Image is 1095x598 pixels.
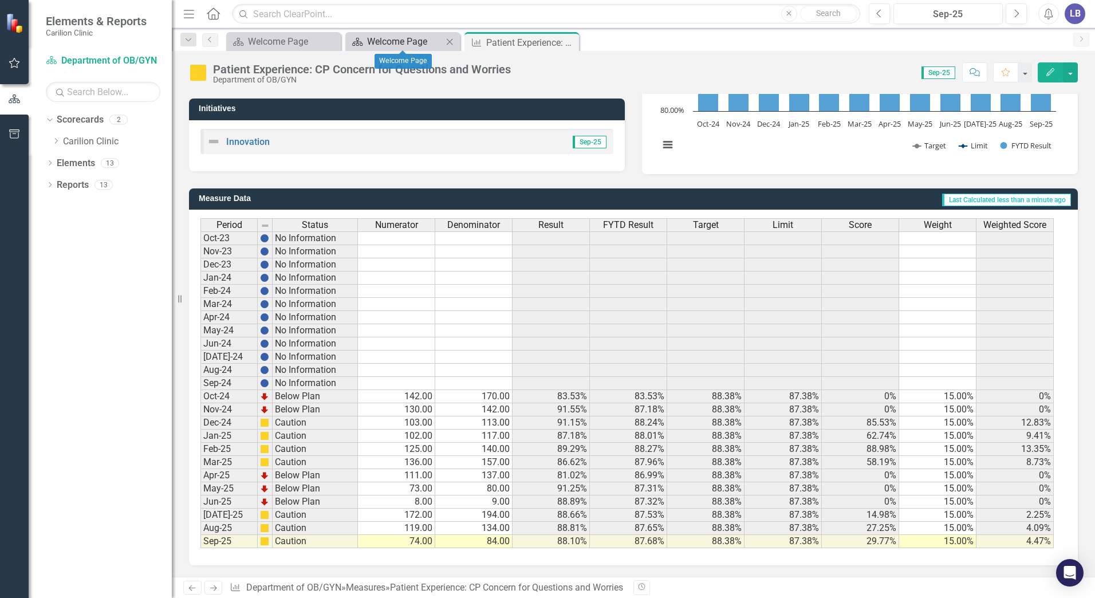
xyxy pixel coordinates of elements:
[216,220,242,230] span: Period
[207,135,220,148] img: Not Defined
[260,392,269,401] img: TnMDeAgwAPMxUmUi88jYAAAAAElFTkSuQmCC
[513,443,590,456] td: 89.29%
[6,13,26,33] img: ClearPoint Strategy
[745,535,822,548] td: 87.38%
[273,377,358,390] td: No Information
[232,4,860,24] input: Search ClearPoint...
[590,416,667,430] td: 88.24%
[260,524,269,533] img: cBAA0RP0Y6D5n+AAAAAElFTkSuQmCC
[101,158,119,168] div: 13
[667,495,745,509] td: 88.38%
[260,300,269,309] img: BgCOk07PiH71IgAAAABJRU5ErkJggg==
[899,495,976,509] td: 15.00%
[745,443,822,456] td: 87.38%
[189,64,207,82] img: Caution
[273,272,358,285] td: No Information
[1030,119,1053,129] text: Sep-25
[667,482,745,495] td: 88.38%
[660,105,684,115] text: 80.00%
[358,403,435,416] td: 130.00
[260,497,269,506] img: TnMDeAgwAPMxUmUi88jYAAAAAElFTkSuQmCC
[46,54,160,68] a: Department of OB/GYN
[976,522,1054,535] td: 4.09%
[964,119,996,129] text: [DATE]-25
[959,140,988,151] button: Show Limit
[976,535,1054,548] td: 4.47%
[375,54,432,69] div: Welcome Page
[213,63,511,76] div: Patient Experience: CP Concern for Questions and Worries
[375,220,418,230] span: Numerator
[200,443,258,456] td: Feb-25
[435,416,513,430] td: 113.00
[822,403,899,416] td: 0%
[358,522,435,535] td: 119.00
[260,458,269,467] img: cBAA0RP0Y6D5n+AAAAAElFTkSuQmCC
[46,82,160,102] input: Search Below...
[773,220,793,230] span: Limit
[913,140,947,151] button: Show Target
[590,482,667,495] td: 87.31%
[260,352,269,361] img: BgCOk07PiH71IgAAAABJRU5ErkJggg==
[667,469,745,482] td: 88.38%
[200,285,258,298] td: Feb-24
[757,119,781,129] text: Dec-24
[908,119,932,129] text: May-25
[273,285,358,298] td: No Information
[358,482,435,495] td: 73.00
[260,365,269,375] img: BgCOk07PiH71IgAAAABJRU5ErkJggg==
[660,137,676,153] button: View chart menu, Chart
[260,431,269,440] img: cBAA0RP0Y6D5n+AAAAAElFTkSuQmCC
[822,522,899,535] td: 27.25%
[200,416,258,430] td: Dec-24
[273,482,358,495] td: Below Plan
[200,311,258,324] td: Apr-24
[260,510,269,520] img: cBAA0RP0Y6D5n+AAAAAElFTkSuQmCC
[273,337,358,351] td: No Information
[260,444,269,454] img: cBAA0RP0Y6D5n+AAAAAElFTkSuQmCC
[358,430,435,443] td: 102.00
[745,495,822,509] td: 87.38%
[1065,3,1085,24] div: LB
[976,509,1054,522] td: 2.25%
[435,430,513,443] td: 117.00
[200,231,258,245] td: Oct-23
[745,522,822,535] td: 87.38%
[822,456,899,469] td: 58.19%
[447,220,500,230] span: Denominator
[200,324,258,337] td: May-24
[273,509,358,522] td: Caution
[273,390,358,403] td: Below Plan
[435,495,513,509] td: 9.00
[849,220,872,230] span: Score
[921,66,955,79] span: Sep-25
[848,119,872,129] text: Mar-25
[46,14,147,28] span: Elements & Reports
[976,443,1054,456] td: 13.35%
[200,337,258,351] td: Jun-24
[976,430,1054,443] td: 9.41%
[200,456,258,469] td: Mar-25
[246,582,341,593] a: Department of OB/GYN
[667,430,745,443] td: 88.38%
[818,119,841,129] text: Feb-25
[822,416,899,430] td: 85.53%
[513,456,590,469] td: 86.62%
[273,403,358,416] td: Below Plan
[200,469,258,482] td: Apr-25
[976,390,1054,403] td: 0%
[822,495,899,509] td: 0%
[200,377,258,390] td: Sep-24
[745,430,822,443] td: 87.38%
[822,535,899,548] td: 29.77%
[590,509,667,522] td: 87.53%
[745,390,822,403] td: 87.38%
[435,403,513,416] td: 142.00
[346,582,385,593] a: Measures
[435,509,513,522] td: 194.00
[667,509,745,522] td: 88.38%
[999,119,1022,129] text: Aug-25
[200,495,258,509] td: Jun-25
[358,416,435,430] td: 103.00
[513,403,590,416] td: 91.55%
[260,326,269,335] img: BgCOk07PiH71IgAAAABJRU5ErkJggg==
